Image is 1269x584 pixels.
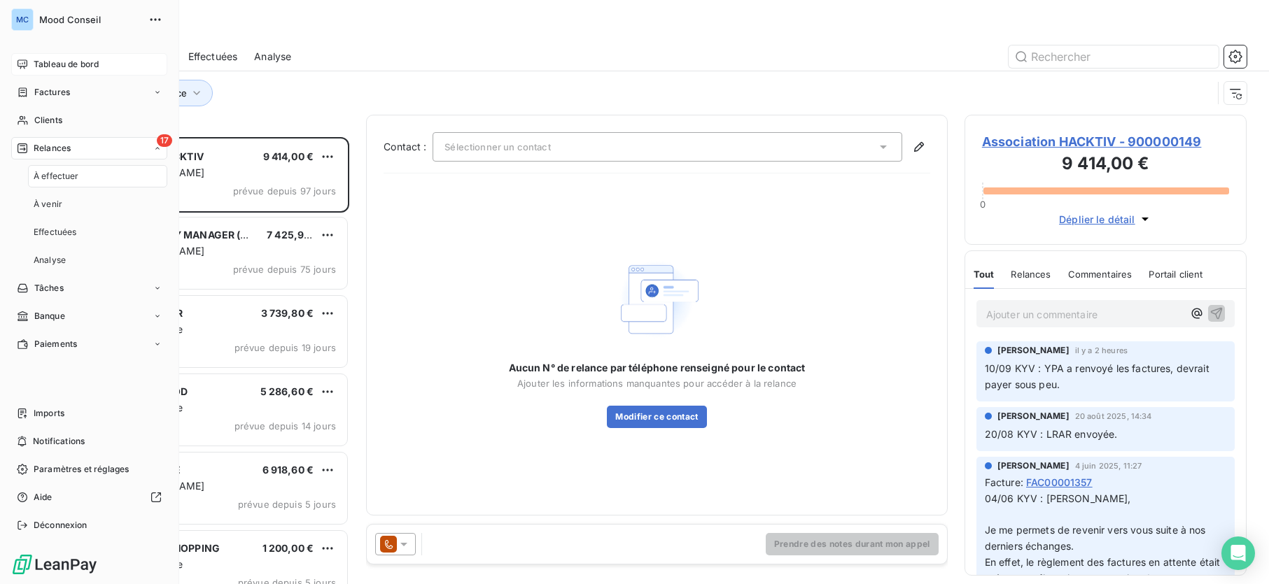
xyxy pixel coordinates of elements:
span: Paramètres et réglages [34,463,129,476]
span: Portail client [1149,269,1203,280]
input: Rechercher [1009,45,1219,68]
span: 9 414,00 € [263,150,314,162]
span: [PERSON_NAME] [997,344,1070,357]
span: prévue depuis 19 jours [234,342,336,353]
span: Sélectionner un contact [444,141,550,152]
span: Paiements [34,338,77,350]
span: Effectuées [188,50,238,64]
span: Aide [34,491,52,504]
span: prévue depuis 5 jours [238,499,336,510]
span: Clients [34,114,62,127]
img: Empty state [612,255,701,345]
div: grid [67,137,349,584]
div: Open Intercom Messenger [1221,536,1255,570]
span: Tâches [34,282,64,294]
span: [PERSON_NAME] [997,460,1070,472]
span: Analyse [254,50,291,64]
span: 04/06 KYV : [PERSON_NAME], [985,492,1131,504]
span: Factures [34,86,70,99]
span: Aucun N° de relance par téléphone renseigné pour le contact [509,361,806,375]
span: Ajouter les informations manquantes pour accéder à la relance [517,378,797,389]
span: 3 739,80 € [261,307,314,319]
span: prévue depuis 75 jours [233,264,336,275]
span: Déconnexion [34,519,87,532]
span: À venir [34,198,62,211]
span: À effectuer [34,170,79,183]
span: Relances [1011,269,1051,280]
span: il y a 2 heures [1075,346,1128,355]
span: Je me permets de revenir vers vous suite à nos derniers échanges. [985,524,1209,552]
span: 7 425,90 € [267,229,320,241]
span: 0 [980,199,986,210]
span: Déplier le détail [1059,212,1135,227]
span: Analyse [34,254,66,266]
span: FAC00001357 [1026,475,1093,490]
span: Association HACKTIV - 900000149 [982,132,1229,151]
button: Prendre des notes durant mon appel [766,533,939,555]
span: Banque [34,310,65,322]
span: prévue depuis 97 jours [233,185,336,197]
span: 10/09 KYV : YPA a renvoyé les factures, devrait payer sous peu. [985,362,1212,390]
span: Commentaires [1068,269,1133,280]
span: Facture : [985,475,1023,490]
a: Aide [11,486,167,508]
span: 20 août 2025, 14:34 [1075,412,1152,420]
span: Tout [974,269,995,280]
span: Relances [34,142,71,155]
span: 17 [157,134,172,147]
label: Contact : [384,140,433,154]
span: Tableau de bord [34,58,99,71]
span: 4 juin 2025, 11:27 [1075,462,1142,470]
img: Logo LeanPay [11,553,98,576]
button: Modifier ce contact [607,406,706,428]
div: MC [11,8,34,31]
span: 5 286,60 € [260,385,314,397]
span: Imports [34,407,64,420]
span: 1 200,00 € [262,542,314,554]
span: Mood Conseil [39,14,140,25]
span: 6 918,60 € [262,464,314,476]
span: 20/08 KYV : LRAR envoyée. [985,428,1118,440]
h3: 9 414,00 € [982,151,1229,179]
span: Effectuées [34,226,77,238]
span: Notifications [33,435,85,448]
span: [PERSON_NAME] [997,410,1070,422]
span: prévue depuis 14 jours [234,420,336,432]
span: SAS MY ENERGY MANAGER (MYEM) [99,229,276,241]
button: Déplier le détail [1055,211,1156,227]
